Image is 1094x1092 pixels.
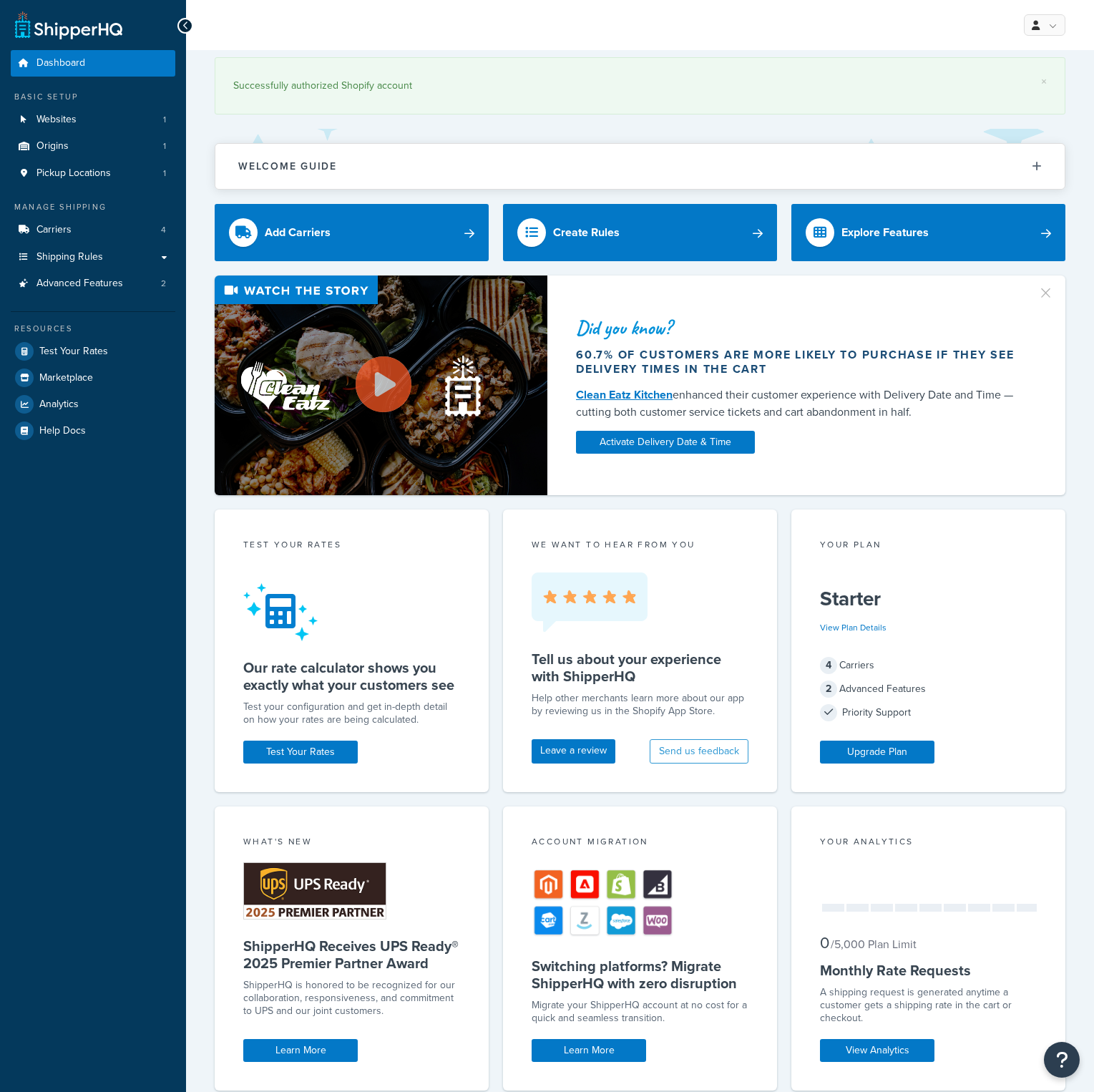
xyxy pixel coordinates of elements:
div: Your Plan [820,538,1037,555]
h5: Monthly Rate Requests [820,962,1037,979]
a: Explore Features [791,204,1065,261]
div: Add Carriers [265,223,331,243]
li: Websites [11,107,175,133]
li: Carriers [11,217,175,243]
a: Dashboard [11,50,175,77]
a: Create Rules [503,204,777,261]
div: Advanced Features [820,679,1037,699]
span: 1 [163,114,166,126]
span: 1 [163,140,166,152]
h2: Welcome Guide [238,161,337,172]
a: Help Docs [11,418,175,444]
span: Origins [36,140,69,152]
button: Welcome Guide [215,144,1065,189]
a: Advanced Features2 [11,270,175,297]
div: Your Analytics [820,835,1037,852]
div: 60.7% of customers are more likely to purchase if they see delivery times in the cart [576,348,1023,376]
div: Resources [11,323,175,335]
div: Did you know? [576,318,1023,338]
span: 4 [820,657,837,674]
div: Successfully authorized Shopify account [233,76,1047,96]
a: Analytics [11,391,175,417]
div: A shipping request is generated anytime a customer gets a shipping rate in the cart or checkout. [820,986,1037,1025]
a: View Analytics [820,1039,934,1062]
p: ShipperHQ is honored to be recognized for our collaboration, responsiveness, and commitment to UP... [243,979,460,1018]
span: Dashboard [36,57,85,69]
a: Origins1 [11,133,175,160]
h5: Tell us about your experience with ShipperHQ [532,650,748,685]
h5: ShipperHQ Receives UPS Ready® 2025 Premier Partner Award [243,937,460,972]
span: Pickup Locations [36,167,111,180]
a: Websites1 [11,107,175,133]
div: Explore Features [841,223,929,243]
img: Video thumbnail [215,276,547,495]
div: enhanced their customer experience with Delivery Date and Time — cutting both customer service ti... [576,386,1023,421]
a: Upgrade Plan [820,741,934,764]
span: Shipping Rules [36,251,103,263]
span: Advanced Features [36,278,123,290]
a: Shipping Rules [11,244,175,270]
div: What's New [243,835,460,852]
span: Marketplace [39,372,93,384]
a: Test Your Rates [11,338,175,364]
h5: Starter [820,588,1037,610]
div: Test your configuration and get in-depth detail on how your rates are being calculated. [243,701,460,726]
span: 2 [820,681,837,698]
div: Create Rules [553,223,620,243]
div: Priority Support [820,703,1037,723]
div: Migrate your ShipperHQ account at no cost for a quick and seamless transition. [532,999,748,1025]
li: Advanced Features [11,270,175,297]
span: 4 [161,224,166,236]
div: Basic Setup [11,91,175,103]
p: Help other merchants learn more about our app by reviewing us in the Shopify App Store. [532,692,748,718]
a: Clean Eatz Kitchen [576,386,673,403]
li: Origins [11,133,175,160]
span: 1 [163,167,166,180]
span: Websites [36,114,77,126]
div: Test your rates [243,538,460,555]
a: Marketplace [11,365,175,391]
button: Send us feedback [650,739,748,764]
button: Open Resource Center [1044,1042,1080,1078]
li: Pickup Locations [11,160,175,187]
h5: Switching platforms? Migrate ShipperHQ with zero disruption [532,957,748,992]
a: Add Carriers [215,204,489,261]
span: Analytics [39,399,79,411]
a: Learn More [532,1039,646,1062]
span: 0 [820,931,829,955]
a: Carriers4 [11,217,175,243]
h5: Our rate calculator shows you exactly what your customers see [243,659,460,693]
span: Test Your Rates [39,346,108,358]
span: Carriers [36,224,72,236]
a: Activate Delivery Date & Time [576,431,755,454]
a: Test Your Rates [243,741,358,764]
a: Leave a review [532,739,615,764]
a: Pickup Locations1 [11,160,175,187]
a: View Plan Details [820,621,887,634]
a: Learn More [243,1039,358,1062]
span: 2 [161,278,166,290]
span: Help Docs [39,425,86,437]
small: / 5,000 Plan Limit [831,936,917,952]
p: we want to hear from you [532,538,748,551]
div: Account Migration [532,835,748,852]
div: Carriers [820,655,1037,676]
div: Manage Shipping [11,201,175,213]
a: × [1041,76,1047,87]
